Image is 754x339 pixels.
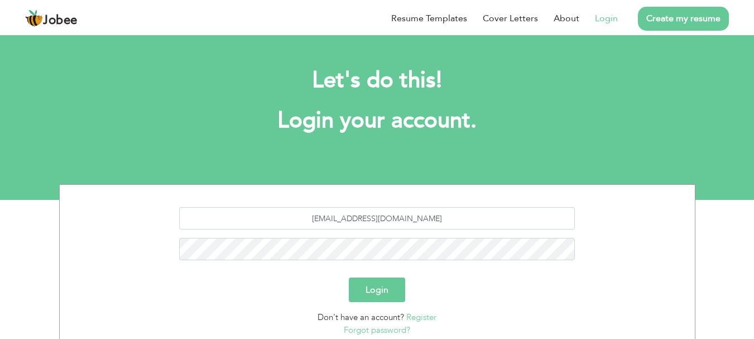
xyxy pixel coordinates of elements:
[344,324,410,336] a: Forgot password?
[76,66,679,95] h2: Let's do this!
[349,278,405,302] button: Login
[638,7,729,31] a: Create my resume
[554,12,579,25] a: About
[318,312,404,323] span: Don't have an account?
[595,12,618,25] a: Login
[43,15,78,27] span: Jobee
[179,207,575,230] input: Email
[76,106,679,135] h1: Login your account.
[391,12,467,25] a: Resume Templates
[25,9,43,27] img: jobee.io
[406,312,436,323] a: Register
[483,12,538,25] a: Cover Letters
[25,9,78,27] a: Jobee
